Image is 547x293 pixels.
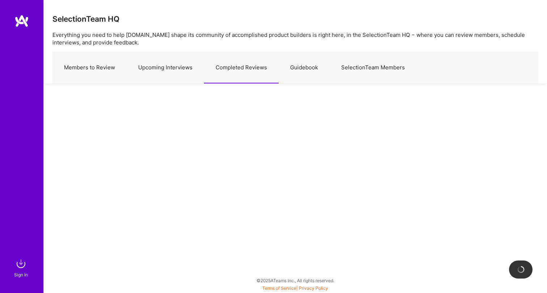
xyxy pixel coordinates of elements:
[52,31,538,46] p: Everything you need to help [DOMAIN_NAME] shape its community of accomplished product builders is...
[279,52,330,83] a: Guidebook
[262,285,296,291] a: Terms of Service
[299,285,328,291] a: Privacy Policy
[330,52,416,83] a: SelectionTeam Members
[204,52,279,83] a: Completed Reviews
[516,264,526,275] img: loading
[52,14,119,23] h3: SelectionTeam HQ
[15,257,28,279] a: sign inSign In
[262,285,328,291] span: |
[127,52,204,83] a: Upcoming Interviews
[43,271,547,289] div: © 2025 ATeams Inc., All rights reserved.
[14,271,28,279] div: Sign In
[14,257,28,271] img: sign in
[52,52,127,83] a: Members to Review
[14,14,29,27] img: logo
